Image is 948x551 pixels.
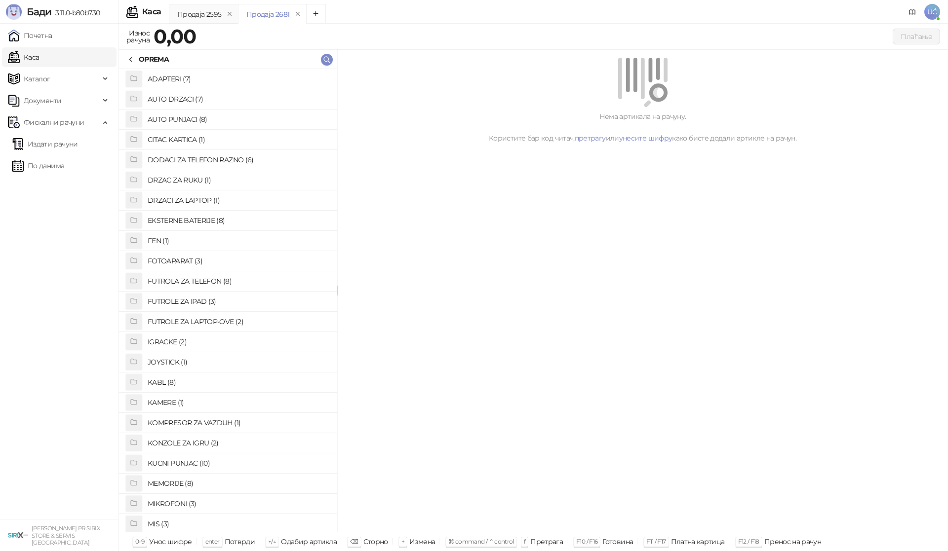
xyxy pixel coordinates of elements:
div: Платна картица [671,535,725,548]
a: Почетна [8,26,52,45]
span: Документи [24,91,61,110]
span: enter [205,538,220,545]
div: Износ рачуна [124,27,152,46]
span: ↑/↓ [268,538,276,545]
strong: 0,00 [154,24,196,48]
span: 3.11.0-b80b730 [51,8,100,17]
h4: FUTROLE ZA LAPTOP-OVE (2) [148,314,329,330]
h4: KAMERE (1) [148,395,329,410]
h4: DRZACI ZA LAPTOP (1) [148,192,329,208]
h4: EKSTERNE BATERIJE (8) [148,213,329,228]
div: Измена [409,535,435,548]
img: 64x64-companyLogo-cb9a1907-c9b0-4601-bb5e-5084e694c383.png [8,525,28,545]
span: Фискални рачуни [24,112,84,132]
span: F10 / F16 [576,538,597,545]
div: Потврди [225,535,255,548]
div: Претрага [530,535,563,548]
button: Add tab [306,4,326,24]
span: 0-9 [135,538,144,545]
h4: DODACI ZA TELEFON RAZNO (6) [148,152,329,168]
span: f [524,538,525,545]
div: Унос шифре [149,535,192,548]
h4: DRZAC ZA RUKU (1) [148,172,329,188]
span: ⌫ [350,538,358,545]
a: претрагу [575,134,606,143]
span: ⌘ command / ⌃ control [448,538,514,545]
h4: FUTROLE ZA IPAD (3) [148,294,329,309]
div: Продаја 2595 [177,9,221,20]
div: Одабир артикла [281,535,337,548]
button: Плаћање [893,29,940,44]
div: Каса [142,8,161,16]
span: Бади [27,6,51,18]
span: UĆ [924,4,940,20]
button: remove [291,10,304,18]
button: remove [223,10,236,18]
div: Нема артикала на рачуну. Користите бар код читач, или како бисте додали артикле на рачун. [349,111,936,144]
div: Сторно [363,535,388,548]
span: F11 / F17 [646,538,666,545]
div: grid [119,69,337,532]
a: Каса [8,47,39,67]
a: Издати рачуни [12,134,78,154]
h4: KUCNI PUNJAC (10) [148,455,329,471]
h4: JOYSTICK (1) [148,354,329,370]
div: Готовина [602,535,633,548]
h4: AUTO DRZACI (7) [148,91,329,107]
h4: CITAC KARTICA (1) [148,132,329,147]
h4: IGRACKE (2) [148,334,329,350]
h4: FEN (1) [148,233,329,249]
h4: MIS (3) [148,516,329,532]
h4: MEMORIJE (8) [148,476,329,491]
small: [PERSON_NAME] PR SIRIX STORE & SERVIS [GEOGRAPHIC_DATA] [32,525,100,546]
a: унесите шифру [619,134,672,143]
h4: FOTOAPARAT (3) [148,253,329,269]
h4: KABL (8) [148,374,329,390]
h4: MIKROFONI (3) [148,496,329,512]
div: OPREMA [139,54,169,65]
h4: ADAPTERI (7) [148,71,329,87]
span: F12 / F18 [738,538,759,545]
div: Пренос на рачун [764,535,821,548]
img: Logo [6,4,22,20]
h4: KOMPRESOR ZA VAZDUH (1) [148,415,329,431]
h4: FUTROLA ZA TELEFON (8) [148,273,329,289]
span: Каталог [24,69,50,89]
h4: AUTO PUNJACI (8) [148,111,329,127]
a: Документација [905,4,920,20]
div: Продаја 2681 [246,9,289,20]
h4: KONZOLE ZA IGRU (2) [148,435,329,451]
span: + [401,538,404,545]
a: По данима [12,156,64,176]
